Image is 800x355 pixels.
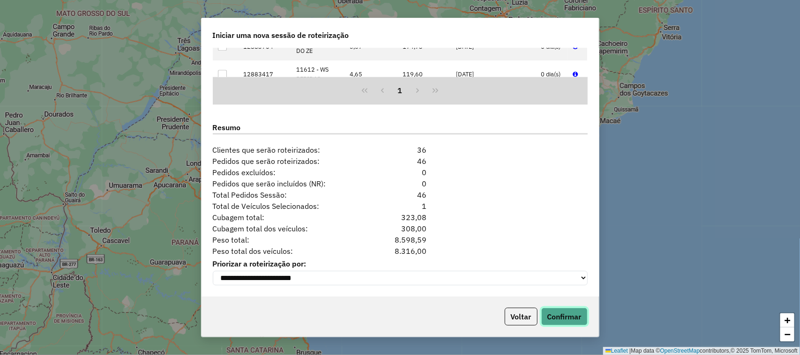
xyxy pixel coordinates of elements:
a: OpenStreetMap [660,348,700,354]
div: 323,08 [368,212,432,223]
span: + [785,314,791,326]
div: 36 [368,144,432,155]
div: Map data © contributors,© 2025 TomTom, Microsoft [603,347,800,355]
button: 1 [391,81,409,99]
div: 8.316,00 [368,245,432,257]
span: Total Pedidos Sessão: [207,189,368,200]
td: 11612 - WS BEBIDAS [292,60,345,88]
span: Cubagem total: [207,212,368,223]
a: Zoom out [780,327,794,341]
label: Priorizar a roteirização por: [213,258,588,269]
div: 46 [368,189,432,200]
td: [DATE] [451,60,536,88]
div: 0 [368,167,432,178]
span: Cubagem total dos veículos: [207,223,368,234]
td: 0 dia(s) [536,60,568,88]
div: 8.598,59 [368,234,432,245]
td: 4,65 [344,60,398,88]
span: Iniciar uma nova sessão de roteirização [213,30,349,41]
span: | [629,348,631,354]
button: Confirmar [541,308,588,325]
a: Zoom in [780,313,794,327]
span: Peso total: [207,234,368,245]
span: Clientes que serão roteirizados: [207,144,368,155]
span: Pedidos excluídos: [207,167,368,178]
button: Voltar [505,308,538,325]
span: − [785,328,791,340]
span: Pedidos que serão roteirizados: [207,155,368,167]
span: Pedidos que serão incluídos (NR): [207,178,368,189]
label: Resumo [213,122,588,134]
td: 119,60 [398,60,451,88]
td: 12883417 [238,60,292,88]
a: Leaflet [606,348,628,354]
span: Total de Veículos Selecionados: [207,200,368,212]
div: 0 [368,178,432,189]
div: 1 [368,200,432,212]
div: 46 [368,155,432,167]
span: Peso total dos veículos: [207,245,368,257]
div: 308,00 [368,223,432,234]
